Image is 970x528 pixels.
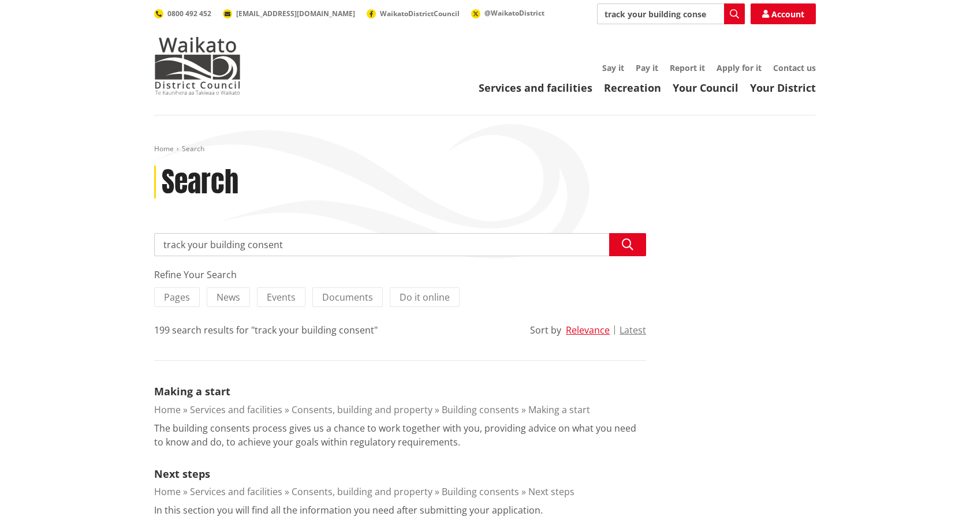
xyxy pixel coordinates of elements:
a: 0800 492 452 [154,9,211,18]
a: Next steps [154,467,210,481]
a: Pay it [636,62,658,73]
p: In this section you will find all the information you need after submitting your application. [154,503,543,517]
a: Making a start [528,403,590,416]
a: Contact us [773,62,816,73]
span: [EMAIL_ADDRESS][DOMAIN_NAME] [236,9,355,18]
span: Events [267,291,296,304]
p: The building consents process gives us a chance to work together with you, providing advice on wh... [154,421,646,449]
a: Your District [750,81,816,95]
span: Search [182,144,204,153]
span: @WaikatoDistrict [484,8,544,18]
button: Latest [620,325,646,335]
a: WaikatoDistrictCouncil [367,9,460,18]
span: Do it online [400,291,450,304]
span: Documents [322,291,373,304]
a: Apply for it [717,62,762,73]
h1: Search [162,166,238,199]
div: 199 search results for "track your building consent" [154,323,378,337]
a: Services and facilities [479,81,592,95]
a: Account [751,3,816,24]
a: Home [154,485,181,498]
a: Your Council [673,81,738,95]
input: Search input [154,233,646,256]
a: Services and facilities [190,485,282,498]
a: Consents, building and property [292,403,432,416]
a: @WaikatoDistrict [471,8,544,18]
span: 0800 492 452 [167,9,211,18]
input: Search input [597,3,745,24]
a: Home [154,403,181,416]
a: Next steps [528,485,574,498]
span: Pages [164,291,190,304]
button: Relevance [566,325,610,335]
a: Building consents [442,403,519,416]
div: Refine Your Search [154,268,646,282]
a: Home [154,144,174,153]
a: Making a start [154,384,230,398]
span: WaikatoDistrictCouncil [380,9,460,18]
img: Waikato District Council - Te Kaunihera aa Takiwaa o Waikato [154,37,241,95]
a: Services and facilities [190,403,282,416]
a: [EMAIL_ADDRESS][DOMAIN_NAME] [223,9,355,18]
nav: breadcrumb [154,144,816,154]
div: Sort by [530,323,561,337]
a: Consents, building and property [292,485,432,498]
span: News [217,291,240,304]
a: Recreation [604,81,661,95]
a: Report it [670,62,705,73]
a: Say it [602,62,624,73]
a: Building consents [442,485,519,498]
